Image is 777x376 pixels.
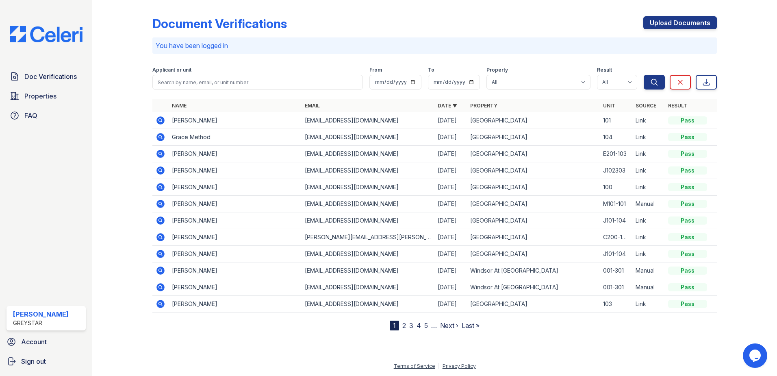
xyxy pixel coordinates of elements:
[462,321,480,330] a: Last »
[302,229,434,246] td: [PERSON_NAME][EMAIL_ADDRESS][PERSON_NAME][DOMAIN_NAME]
[467,262,600,279] td: Windsor At [GEOGRAPHIC_DATA]
[169,112,302,129] td: [PERSON_NAME]
[467,179,600,196] td: [GEOGRAPHIC_DATA]
[632,246,665,262] td: Link
[600,212,632,229] td: J101-104
[302,279,434,296] td: [EMAIL_ADDRESS][DOMAIN_NAME]
[24,91,56,101] span: Properties
[600,279,632,296] td: 001-301
[169,296,302,313] td: [PERSON_NAME]
[152,16,287,31] div: Document Verifications
[172,103,187,109] a: Name
[643,16,717,29] a: Upload Documents
[434,196,467,212] td: [DATE]
[632,162,665,179] td: Link
[467,296,600,313] td: [GEOGRAPHIC_DATA]
[632,129,665,146] td: Link
[24,72,77,81] span: Doc Verifications
[632,279,665,296] td: Manual
[428,67,434,73] label: To
[600,162,632,179] td: J102303
[302,112,434,129] td: [EMAIL_ADDRESS][DOMAIN_NAME]
[3,334,89,350] a: Account
[13,309,69,319] div: [PERSON_NAME]
[486,67,508,73] label: Property
[438,103,457,109] a: Date ▼
[3,26,89,42] img: CE_Logo_Blue-a8612792a0a2168367f1c8372b55b34899dd931a85d93a1a3d3e32e68fde9ad4.png
[632,212,665,229] td: Link
[632,179,665,196] td: Link
[169,229,302,246] td: [PERSON_NAME]
[600,229,632,246] td: C200-104
[434,112,467,129] td: [DATE]
[7,68,86,85] a: Doc Verifications
[21,337,47,347] span: Account
[409,321,413,330] a: 3
[467,146,600,162] td: [GEOGRAPHIC_DATA]
[302,296,434,313] td: [EMAIL_ADDRESS][DOMAIN_NAME]
[438,363,440,369] div: |
[668,150,707,158] div: Pass
[467,229,600,246] td: [GEOGRAPHIC_DATA]
[440,321,458,330] a: Next ›
[443,363,476,369] a: Privacy Policy
[434,212,467,229] td: [DATE]
[668,233,707,241] div: Pass
[668,250,707,258] div: Pass
[467,212,600,229] td: [GEOGRAPHIC_DATA]
[7,107,86,124] a: FAQ
[632,146,665,162] td: Link
[434,296,467,313] td: [DATE]
[302,146,434,162] td: [EMAIL_ADDRESS][DOMAIN_NAME]
[600,129,632,146] td: 104
[668,166,707,175] div: Pass
[434,179,467,196] td: [DATE]
[169,262,302,279] td: [PERSON_NAME]
[600,296,632,313] td: 103
[152,67,191,73] label: Applicant or unit
[169,129,302,146] td: Grace Method
[169,179,302,196] td: [PERSON_NAME]
[600,262,632,279] td: 001-301
[668,133,707,141] div: Pass
[467,112,600,129] td: [GEOGRAPHIC_DATA]
[467,162,600,179] td: [GEOGRAPHIC_DATA]
[302,246,434,262] td: [EMAIL_ADDRESS][DOMAIN_NAME]
[434,162,467,179] td: [DATE]
[369,67,382,73] label: From
[668,267,707,275] div: Pass
[632,262,665,279] td: Manual
[668,300,707,308] div: Pass
[394,363,435,369] a: Terms of Service
[600,196,632,212] td: M101-101
[743,343,769,368] iframe: chat widget
[632,196,665,212] td: Manual
[21,356,46,366] span: Sign out
[467,279,600,296] td: Windsor At [GEOGRAPHIC_DATA]
[600,146,632,162] td: E201-103
[668,200,707,208] div: Pass
[302,196,434,212] td: [EMAIL_ADDRESS][DOMAIN_NAME]
[302,179,434,196] td: [EMAIL_ADDRESS][DOMAIN_NAME]
[13,319,69,327] div: Greystar
[600,112,632,129] td: 101
[390,321,399,330] div: 1
[7,88,86,104] a: Properties
[302,212,434,229] td: [EMAIL_ADDRESS][DOMAIN_NAME]
[597,67,612,73] label: Result
[636,103,656,109] a: Source
[169,212,302,229] td: [PERSON_NAME]
[24,111,37,120] span: FAQ
[668,103,687,109] a: Result
[424,321,428,330] a: 5
[434,129,467,146] td: [DATE]
[668,116,707,125] div: Pass
[3,353,89,369] a: Sign out
[632,112,665,129] td: Link
[434,246,467,262] td: [DATE]
[402,321,406,330] a: 2
[600,179,632,196] td: 100
[169,279,302,296] td: [PERSON_NAME]
[434,262,467,279] td: [DATE]
[434,229,467,246] td: [DATE]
